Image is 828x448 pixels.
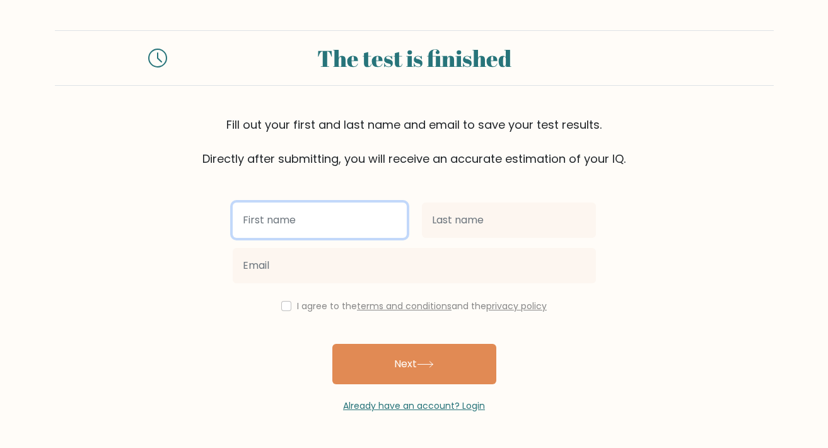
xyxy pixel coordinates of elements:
[55,116,774,167] div: Fill out your first and last name and email to save your test results. Directly after submitting,...
[182,41,646,75] div: The test is finished
[343,399,485,412] a: Already have an account? Login
[422,203,596,238] input: Last name
[357,300,452,312] a: terms and conditions
[486,300,547,312] a: privacy policy
[297,300,547,312] label: I agree to the and the
[332,344,496,384] button: Next
[233,248,596,283] input: Email
[233,203,407,238] input: First name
